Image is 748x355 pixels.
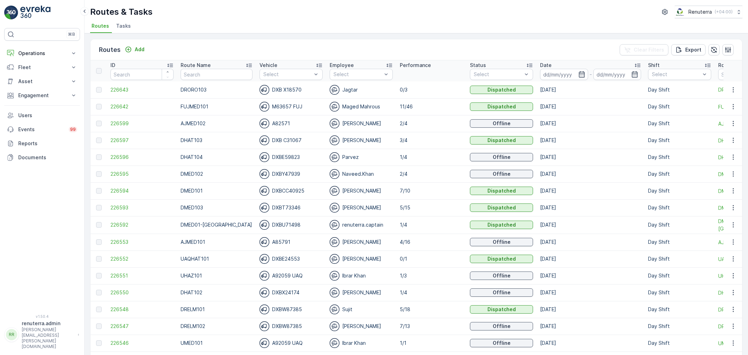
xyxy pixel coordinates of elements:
p: Date [540,62,552,69]
p: Add [135,46,144,53]
img: svg%3e [330,203,339,213]
img: svg%3e [330,186,339,196]
span: 226596 [110,154,174,161]
p: Select [333,71,382,78]
p: DHAT103 [181,137,252,144]
button: Export [671,44,706,55]
div: [PERSON_NAME] [330,321,393,331]
p: Dispatched [487,137,516,144]
div: Toggle Row Selected [96,104,102,109]
div: DXB C31067 [260,135,323,145]
p: Day Shift [648,137,711,144]
div: Toggle Row Selected [96,222,102,228]
p: Offline [493,340,511,347]
p: Offline [493,289,511,296]
div: A85791 [260,237,323,247]
p: 7/13 [400,323,463,330]
span: 226599 [110,120,174,127]
img: logo_light-DOdMpM7g.png [20,6,50,20]
a: 226593 [110,204,174,211]
td: [DATE] [537,335,645,351]
a: 226594 [110,187,174,194]
p: DMED101 [181,187,252,194]
button: Offline [470,339,533,347]
p: Dispatched [487,255,516,262]
img: svg%3e [260,85,269,95]
p: 1/3 [400,272,463,279]
img: svg%3e [260,135,269,145]
p: Fleet [18,64,66,71]
p: Offline [493,323,511,330]
p: UHAZ101 [181,272,252,279]
p: Routes & Tasks [90,6,153,18]
a: Reports [4,136,80,150]
div: Ibrar Khan [330,271,393,281]
p: 1/4 [400,154,463,161]
button: Dispatched [470,221,533,229]
td: [DATE] [537,132,645,149]
p: 5/18 [400,306,463,313]
img: svg%3e [330,254,339,264]
p: ⌘B [68,32,75,37]
p: ( +04:00 ) [715,9,733,15]
img: svg%3e [260,271,269,281]
p: Performance [400,62,431,69]
span: 226592 [110,221,174,228]
p: Day Shift [648,86,711,93]
button: Offline [470,322,533,330]
img: svg%3e [260,338,269,348]
a: Documents [4,150,80,165]
img: Screenshot_2024-07-26_at_13.33.01.png [675,8,686,16]
div: [PERSON_NAME] [330,203,393,213]
p: Employee [330,62,354,69]
div: renuterra.captain [330,220,393,230]
td: [DATE] [537,301,645,318]
td: [DATE] [537,182,645,199]
p: UMED101 [181,340,252,347]
img: svg%3e [260,186,269,196]
p: Route Plan [718,62,744,69]
img: svg%3e [260,288,269,297]
p: Day Shift [648,272,711,279]
img: svg%3e [330,102,339,112]
img: svg%3e [330,304,339,314]
td: [DATE] [537,234,645,250]
button: Offline [470,238,533,246]
a: 226553 [110,239,174,246]
div: Toggle Row Selected [96,205,102,210]
p: Offline [493,170,511,177]
div: Toggle Row Selected [96,121,102,126]
button: Dispatched [470,136,533,145]
p: Route Name [181,62,211,69]
p: Offline [493,154,511,161]
button: Engagement [4,88,80,102]
p: Dispatched [487,86,516,93]
div: A92059 UAQ [260,271,323,281]
p: Day Shift [648,255,711,262]
p: 7/10 [400,187,463,194]
p: ID [110,62,115,69]
p: Day Shift [648,239,711,246]
div: Toggle Row Selected [96,307,102,312]
img: svg%3e [330,169,339,179]
input: dd/mm/yyyy [540,69,588,80]
p: Day Shift [648,204,711,211]
span: 226595 [110,170,174,177]
div: Toggle Row Selected [96,188,102,194]
p: 1/4 [400,221,463,228]
a: 226550 [110,289,174,296]
div: A92059 UAQ [260,338,323,348]
img: svg%3e [260,203,269,213]
p: Select [474,71,522,78]
span: 226548 [110,306,174,313]
p: Status [470,62,486,69]
button: RRrenuterra.admin[PERSON_NAME][EMAIL_ADDRESS][PERSON_NAME][DOMAIN_NAME] [4,320,80,349]
span: 226597 [110,137,174,144]
div: DXBX24174 [260,288,323,297]
p: DHAT102 [181,289,252,296]
div: Maged Mahrous [330,102,393,112]
span: v 1.50.4 [4,314,80,319]
td: [DATE] [537,199,645,216]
